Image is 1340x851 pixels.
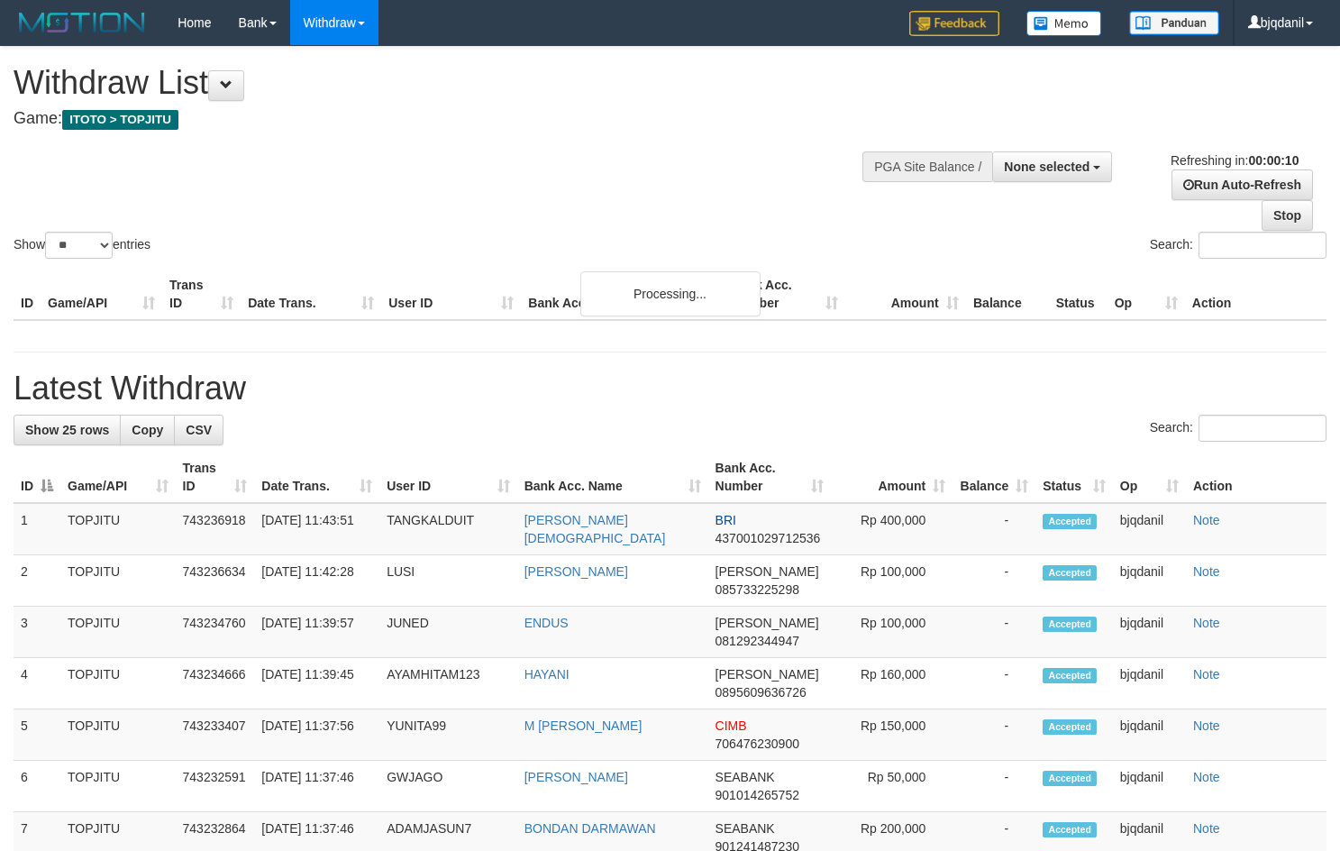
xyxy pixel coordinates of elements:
a: Note [1193,718,1220,733]
td: 743232591 [176,761,255,812]
th: Bank Acc. Number: activate to sort column ascending [708,452,832,503]
td: TOPJITU [60,503,176,555]
td: 6 [14,761,60,812]
img: Feedback.jpg [909,11,999,36]
td: TOPJITU [60,761,176,812]
strong: 00:00:10 [1248,153,1299,168]
td: Rp 150,000 [831,709,953,761]
td: 743233407 [176,709,255,761]
a: Copy [120,415,175,445]
td: 743236634 [176,555,255,607]
img: panduan.png [1129,11,1219,35]
th: Action [1185,269,1326,320]
td: 2 [14,555,60,607]
label: Search: [1150,415,1326,442]
img: Button%20Memo.svg [1026,11,1102,36]
th: Op: activate to sort column ascending [1113,452,1186,503]
td: YUNITA99 [379,709,517,761]
td: 5 [14,709,60,761]
select: Showentries [45,232,113,259]
a: ENDUS [524,616,569,630]
td: bjqdanil [1113,761,1186,812]
td: [DATE] 11:43:51 [254,503,379,555]
td: bjqdanil [1113,709,1186,761]
a: Run Auto-Refresh [1171,169,1313,200]
td: [DATE] 11:37:56 [254,709,379,761]
td: [DATE] 11:37:46 [254,761,379,812]
th: Game/API [41,269,162,320]
td: Rp 50,000 [831,761,953,812]
span: Copy [132,423,163,437]
span: Accepted [1043,822,1097,837]
a: [PERSON_NAME] [524,770,628,784]
td: Rp 100,000 [831,607,953,658]
th: ID: activate to sort column descending [14,452,60,503]
td: [DATE] 11:39:57 [254,607,379,658]
span: Copy 085733225298 to clipboard [716,582,799,597]
td: AYAMHITAM123 [379,658,517,709]
a: Note [1193,564,1220,579]
td: - [953,555,1035,607]
td: - [953,658,1035,709]
button: None selected [992,151,1112,182]
td: TOPJITU [60,607,176,658]
span: Accepted [1043,719,1097,735]
span: CSV [186,423,212,437]
span: Accepted [1043,771,1097,786]
h1: Withdraw List [14,65,875,101]
a: Note [1193,821,1220,836]
div: Processing... [580,271,761,316]
td: 743236918 [176,503,255,555]
span: Copy 706476230900 to clipboard [716,737,799,751]
td: bjqdanil [1113,607,1186,658]
th: Date Trans.: activate to sort column ascending [254,452,379,503]
th: Trans ID [162,269,241,320]
span: SEABANK [716,770,775,784]
th: User ID: activate to sort column ascending [379,452,517,503]
span: ITOTO > TOPJITU [62,110,178,130]
td: - [953,607,1035,658]
span: Accepted [1043,617,1097,632]
span: Accepted [1043,565,1097,581]
a: Stop [1262,200,1313,231]
span: Copy 081292344947 to clipboard [716,634,799,648]
td: 3 [14,607,60,658]
td: 4 [14,658,60,709]
td: TOPJITU [60,709,176,761]
span: SEABANK [716,821,775,836]
a: [PERSON_NAME][DEMOGRAPHIC_DATA] [524,513,666,545]
th: Trans ID: activate to sort column ascending [176,452,255,503]
label: Search: [1150,232,1326,259]
a: Note [1193,616,1220,630]
span: [PERSON_NAME] [716,564,819,579]
td: Rp 100,000 [831,555,953,607]
td: 1 [14,503,60,555]
a: Note [1193,770,1220,784]
th: Amount [845,269,966,320]
h4: Game: [14,110,875,128]
span: Refreshing in: [1171,153,1299,168]
h1: Latest Withdraw [14,371,1326,407]
td: Rp 400,000 [831,503,953,555]
a: BONDAN DARMAWAN [524,821,656,836]
td: Rp 160,000 [831,658,953,709]
th: Action [1186,452,1326,503]
a: M [PERSON_NAME] [524,718,643,733]
span: CIMB [716,718,747,733]
a: Show 25 rows [14,415,121,445]
th: Bank Acc. Name [521,269,724,320]
span: Accepted [1043,514,1097,529]
img: MOTION_logo.png [14,9,150,36]
a: Note [1193,667,1220,682]
th: Op [1108,269,1185,320]
a: CSV [174,415,223,445]
span: Copy 901014265752 to clipboard [716,788,799,802]
td: GWJAGO [379,761,517,812]
th: Bank Acc. Number [724,269,844,320]
th: ID [14,269,41,320]
td: bjqdanil [1113,658,1186,709]
span: [PERSON_NAME] [716,616,819,630]
a: [PERSON_NAME] [524,564,628,579]
td: 743234666 [176,658,255,709]
th: Status [1049,269,1108,320]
